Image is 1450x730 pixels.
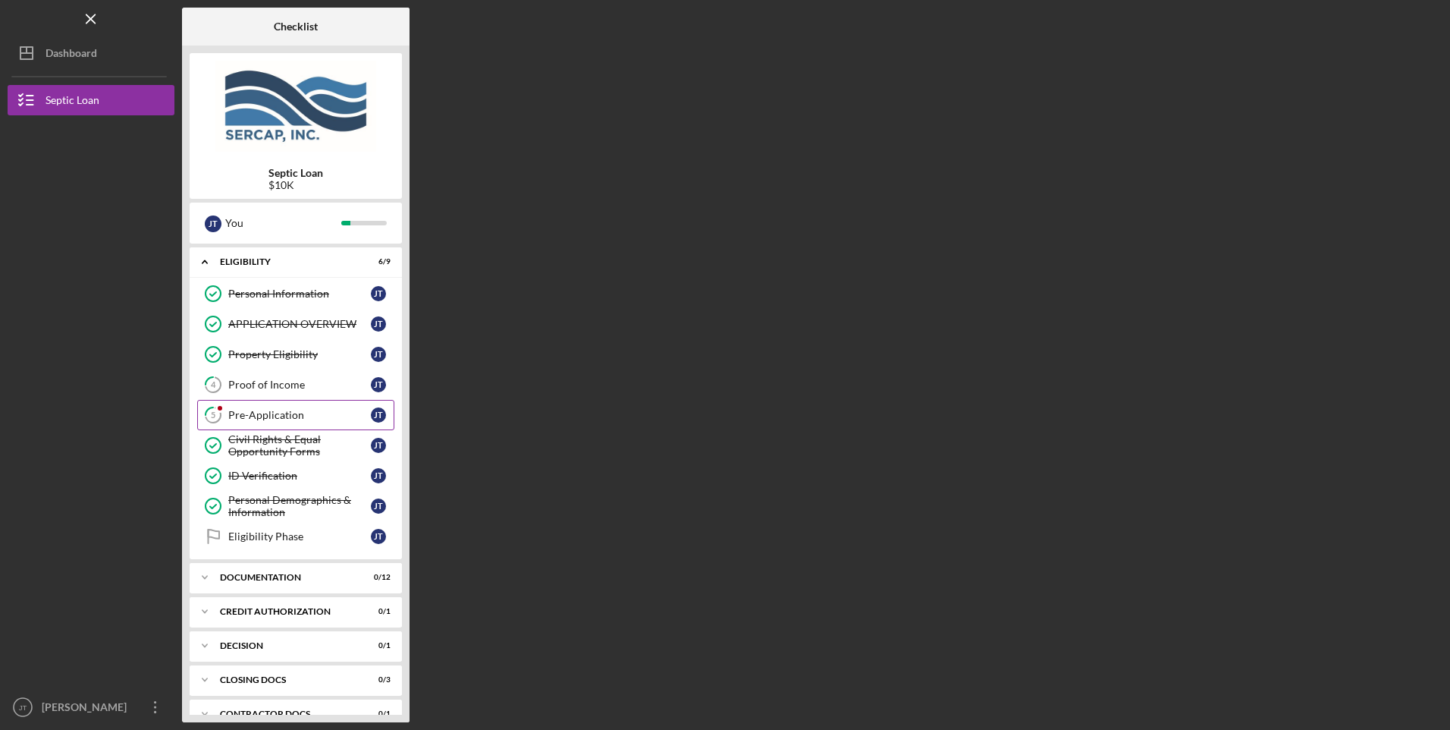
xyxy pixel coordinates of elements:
[220,573,353,582] div: Documentation
[228,433,371,458] div: Civil Rights & Equal Opportunity Forms
[268,167,323,179] b: Septic Loan
[371,407,386,423] div: J T
[197,521,394,552] a: Eligibility PhaseJT
[220,607,353,616] div: CREDIT AUTHORIZATION
[228,348,371,360] div: Property Eligibility
[197,339,394,370] a: Property EligibilityJT
[371,468,386,483] div: J T
[363,257,391,266] div: 6 / 9
[268,179,323,191] div: $10K
[363,641,391,650] div: 0 / 1
[220,257,353,266] div: Eligibility
[8,85,174,115] button: Septic Loan
[363,675,391,684] div: 0 / 3
[19,703,27,712] text: JT
[371,316,386,332] div: J T
[197,309,394,339] a: APPLICATION OVERVIEWJT
[371,438,386,453] div: J T
[371,286,386,301] div: J T
[46,85,99,119] div: Septic Loan
[363,607,391,616] div: 0 / 1
[46,38,97,72] div: Dashboard
[228,530,371,543] div: Eligibility Phase
[220,641,353,650] div: Decision
[197,400,394,430] a: 5Pre-ApplicationJT
[205,216,221,232] div: J T
[220,675,353,684] div: CLOSING DOCS
[363,573,391,582] div: 0 / 12
[190,61,402,152] img: Product logo
[228,409,371,421] div: Pre-Application
[228,318,371,330] div: APPLICATION OVERVIEW
[8,38,174,68] button: Dashboard
[228,494,371,518] div: Personal Demographics & Information
[274,20,318,33] b: Checklist
[38,692,137,726] div: [PERSON_NAME]
[8,692,174,722] button: JT[PERSON_NAME]
[197,370,394,400] a: 4Proof of IncomeJT
[197,461,394,491] a: ID VerificationJT
[211,411,215,420] tspan: 5
[197,491,394,521] a: Personal Demographics & InformationJT
[371,529,386,544] div: J T
[197,278,394,309] a: Personal InformationJT
[225,210,341,236] div: You
[228,288,371,300] div: Personal Information
[363,710,391,719] div: 0 / 1
[371,377,386,392] div: J T
[371,347,386,362] div: J T
[220,710,353,719] div: Contractor Docs
[228,379,371,391] div: Proof of Income
[371,499,386,514] div: J T
[211,380,216,390] tspan: 4
[197,430,394,461] a: Civil Rights & Equal Opportunity FormsJT
[228,470,371,482] div: ID Verification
